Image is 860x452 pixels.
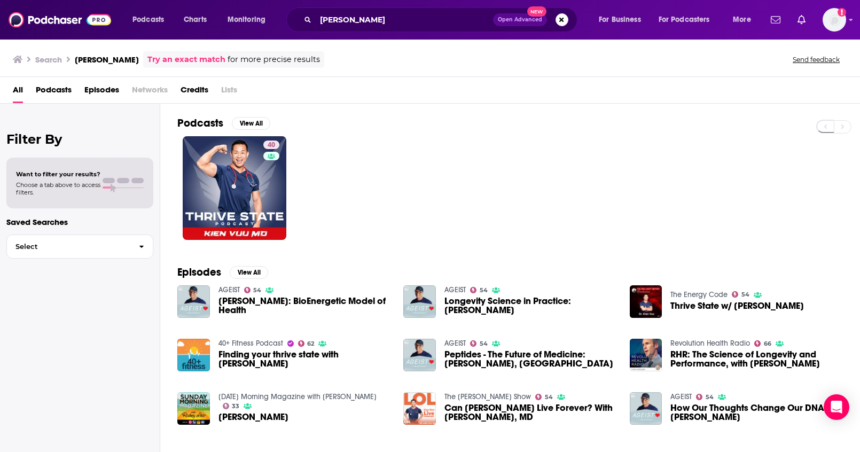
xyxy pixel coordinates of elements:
img: Dr. Kien Vuu [177,392,210,425]
a: EpisodesView All [177,266,268,279]
a: 62 [298,340,315,347]
span: Can [PERSON_NAME] Live Forever? With [PERSON_NAME], MD [444,403,617,422]
a: 40 [263,141,279,149]
a: Charts [177,11,213,28]
a: 40 [183,136,286,240]
span: For Business [599,12,641,27]
a: 54 [732,291,749,298]
span: How Our Thoughts Change Our DNA: [PERSON_NAME] [670,403,843,422]
a: Sunday Morning Magazine with Rodney Lear [218,392,377,401]
a: AGEIST [444,285,466,294]
img: How Our Thoughts Change Our DNA: Dr. Kien Vuu [630,392,662,425]
a: Try an exact match [147,53,225,66]
span: 54 [480,341,488,346]
a: 40+ Fitness Podcast [218,339,283,348]
span: Podcasts [132,12,164,27]
a: 54 [696,394,714,400]
a: Dr. Kien Vuu: BioEnergetic Model of Health [218,297,391,315]
button: open menu [652,11,725,28]
span: Thrive State w/ [PERSON_NAME] [670,301,804,310]
p: Saved Searches [6,217,153,227]
a: Episodes [84,81,119,103]
button: open menu [125,11,178,28]
span: Open Advanced [498,17,542,22]
h2: Episodes [177,266,221,279]
img: User Profile [823,8,846,32]
span: 40 [268,140,275,151]
span: 54 [741,292,749,297]
input: Search podcasts, credits, & more... [316,11,493,28]
span: for more precise results [228,53,320,66]
span: Choose a tab above to access filters. [16,181,100,196]
a: 54 [244,287,262,293]
span: Networks [132,81,168,103]
svg: Add a profile image [838,8,846,17]
a: Thrive State w/ Dr. Kien Vuu [670,301,804,310]
a: Podcasts [36,81,72,103]
h3: Search [35,54,62,65]
a: AGEIST [444,339,466,348]
button: Send feedback [789,55,843,64]
span: 54 [480,288,488,293]
span: 54 [706,395,714,400]
span: Peptides - The Future of Medicine: [PERSON_NAME], [GEOGRAPHIC_DATA] [444,350,617,368]
span: 66 [764,341,771,346]
a: Finding your thrive state with Dr. Kien Vuu [218,350,391,368]
a: Can Kim Live Forever? With Dr. Kien Vuu, MD [444,403,617,422]
img: Podchaser - Follow, Share and Rate Podcasts [9,10,111,30]
span: Want to filter your results? [16,170,100,178]
div: Open Intercom Messenger [824,394,849,420]
button: View All [232,117,270,130]
a: 33 [223,403,240,409]
button: Open AdvancedNew [493,13,547,26]
a: RHR: The Science of Longevity and Performance, with Kien Vuu [670,350,843,368]
a: The Kim Gravel Show [444,392,531,401]
img: Longevity Science in Practice: Dr. Kien Vuu [403,285,436,318]
div: Search podcasts, credits, & more... [296,7,588,32]
a: All [13,81,23,103]
button: open menu [725,11,764,28]
img: Peptides - The Future of Medicine: Kien Vuu, MD [403,339,436,371]
span: Lists [221,81,237,103]
span: [PERSON_NAME]: BioEnergetic Model of Health [218,297,391,315]
h3: [PERSON_NAME] [75,54,139,65]
span: More [733,12,751,27]
button: View All [230,266,268,279]
a: Dr. Kien Vuu [218,412,288,422]
span: 62 [307,341,314,346]
a: PodcastsView All [177,116,270,130]
a: Longevity Science in Practice: Dr. Kien Vuu [444,297,617,315]
span: New [527,6,546,17]
button: Select [6,235,153,259]
span: Monitoring [228,12,265,27]
a: Credits [181,81,208,103]
img: Thrive State w/ Dr. Kien Vuu [630,285,662,318]
span: Charts [184,12,207,27]
a: 66 [754,340,771,347]
span: 54 [545,395,553,400]
span: 33 [232,404,239,409]
button: open menu [591,11,654,28]
h2: Podcasts [177,116,223,130]
button: open menu [220,11,279,28]
h2: Filter By [6,131,153,147]
span: RHR: The Science of Longevity and Performance, with [PERSON_NAME] [670,350,843,368]
img: Finding your thrive state with Dr. Kien Vuu [177,339,210,371]
span: 54 [253,288,261,293]
img: Dr. Kien Vuu: BioEnergetic Model of Health [177,285,210,318]
span: Finding your thrive state with [PERSON_NAME] [218,350,391,368]
img: Can Kim Live Forever? With Dr. Kien Vuu, MD [403,392,436,425]
span: [PERSON_NAME] [218,412,288,422]
span: For Podcasters [659,12,710,27]
img: RHR: The Science of Longevity and Performance, with Kien Vuu [630,339,662,371]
